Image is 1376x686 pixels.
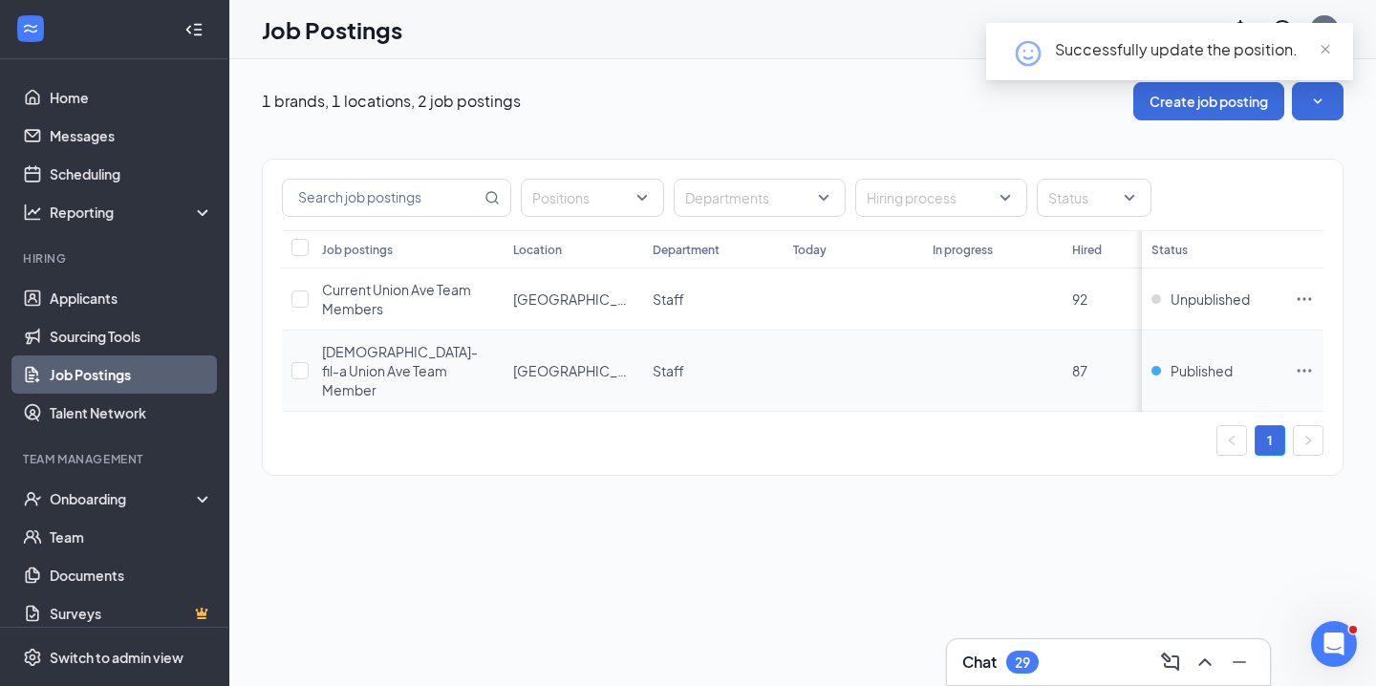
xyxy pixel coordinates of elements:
[1155,647,1186,677] button: ComposeMessage
[1295,361,1314,380] svg: Ellipses
[50,518,213,556] a: Team
[1216,425,1247,456] button: left
[184,20,204,39] svg: Collapse
[1216,425,1247,456] li: Previous Page
[1133,82,1284,120] button: Create job posting
[262,13,402,46] h1: Job Postings
[1319,43,1332,56] span: close
[50,203,214,222] div: Reporting
[50,317,213,355] a: Sourcing Tools
[1159,651,1182,674] svg: ComposeMessage
[1190,647,1220,677] button: ChevronUp
[283,180,481,216] input: Search job postings
[23,648,42,667] svg: Settings
[322,343,478,398] span: [DEMOGRAPHIC_DATA]-fil-a Union Ave Team Member
[513,242,562,258] div: Location
[1256,426,1284,455] a: 1
[1015,654,1030,671] div: 29
[643,268,783,331] td: Staff
[23,203,42,222] svg: Analysis
[1295,289,1314,309] svg: Ellipses
[1255,425,1285,456] li: 1
[1224,647,1255,677] button: Minimize
[1055,38,1330,61] div: Successfully update the position.
[21,19,40,38] svg: WorkstreamLogo
[1319,21,1331,37] div: JB
[643,331,783,412] td: Staff
[1271,18,1294,41] svg: QuestionInfo
[1302,435,1314,446] span: right
[1311,621,1357,667] iframe: Intercom live chat
[1293,425,1323,456] li: Next Page
[1142,230,1285,268] th: Status
[50,279,213,317] a: Applicants
[1171,361,1233,380] span: Published
[1013,38,1043,69] svg: HappyFace
[1226,435,1237,446] span: left
[504,268,643,331] td: Union Avenue
[50,394,213,432] a: Talent Network
[653,242,720,258] div: Department
[923,230,1063,268] th: In progress
[1292,82,1344,120] button: SmallChevronDown
[322,242,393,258] div: Job postings
[23,489,42,508] svg: UserCheck
[262,91,521,112] p: 1 brands, 1 locations, 2 job postings
[653,362,684,379] span: Staff
[50,594,213,632] a: SurveysCrown
[50,355,213,394] a: Job Postings
[1171,289,1250,309] span: Unpublished
[962,652,997,673] h3: Chat
[1063,230,1202,268] th: Hired
[1308,92,1327,111] svg: SmallChevronDown
[50,117,213,155] a: Messages
[784,230,923,268] th: Today
[50,556,213,594] a: Documents
[1193,651,1216,674] svg: ChevronUp
[50,155,213,193] a: Scheduling
[50,648,183,667] div: Switch to admin view
[1293,425,1323,456] button: right
[23,451,209,467] div: Team Management
[653,290,684,308] span: Staff
[50,78,213,117] a: Home
[23,250,209,267] div: Hiring
[513,362,653,379] span: [GEOGRAPHIC_DATA]
[1229,18,1252,41] svg: Notifications
[513,290,653,308] span: [GEOGRAPHIC_DATA]
[322,281,471,317] span: Current Union Ave Team Members
[1228,651,1251,674] svg: Minimize
[1072,362,1087,379] span: 87
[50,489,197,508] div: Onboarding
[484,190,500,205] svg: MagnifyingGlass
[504,331,643,412] td: Union Avenue
[1072,290,1087,308] span: 92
